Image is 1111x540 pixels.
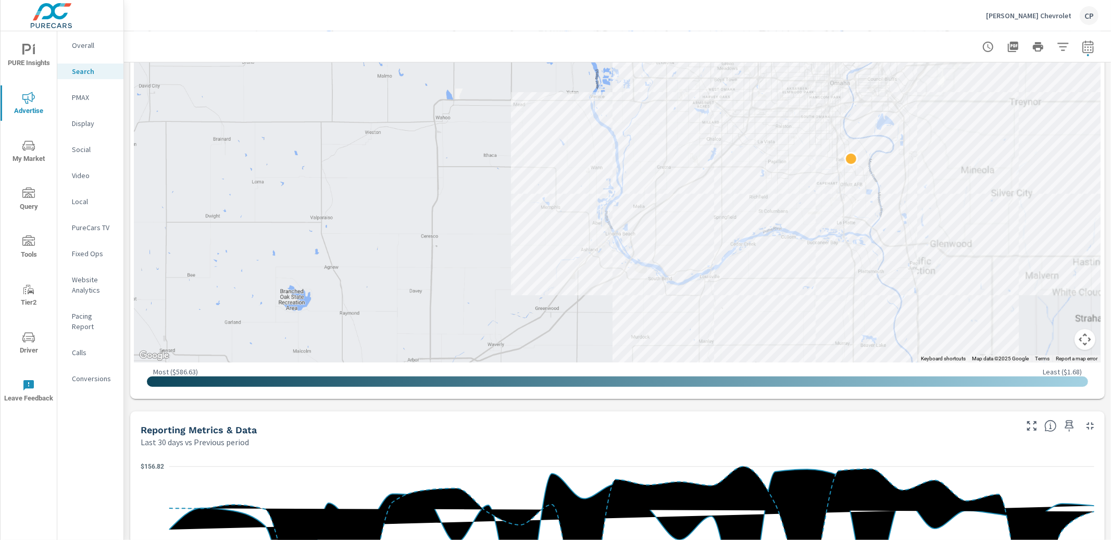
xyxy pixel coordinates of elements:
[4,140,54,165] span: My Market
[57,246,123,261] div: Fixed Ops
[57,37,123,53] div: Overall
[986,11,1071,20] p: [PERSON_NAME] Chevrolet
[1080,6,1098,25] div: CP
[1023,418,1040,434] button: Make Fullscreen
[72,92,115,103] p: PMAX
[1056,356,1097,361] a: Report a map error
[57,168,123,183] div: Video
[137,349,171,362] img: Google
[1044,420,1057,432] span: Understand Search data over time and see how metrics compare to each other.
[1,31,57,415] div: nav menu
[1003,36,1023,57] button: "Export Report to PDF"
[1028,36,1048,57] button: Print Report
[1053,36,1073,57] button: Apply Filters
[141,436,249,448] p: Last 30 days vs Previous period
[72,170,115,181] p: Video
[921,355,966,362] button: Keyboard shortcuts
[1075,329,1095,350] button: Map camera controls
[153,367,198,376] p: Most ( $586.63 )
[72,274,115,295] p: Website Analytics
[72,311,115,332] p: Pacing Report
[57,194,123,209] div: Local
[1043,367,1082,376] p: Least ( $1.68 )
[57,371,123,386] div: Conversions
[137,349,171,362] a: Open this area in Google Maps (opens a new window)
[4,92,54,117] span: Advertise
[1082,418,1098,434] button: Minimize Widget
[72,196,115,207] p: Local
[57,64,123,79] div: Search
[72,40,115,51] p: Overall
[4,283,54,309] span: Tier2
[57,116,123,131] div: Display
[141,463,164,470] text: $156.82
[972,356,1029,361] span: Map data ©2025 Google
[57,345,123,360] div: Calls
[1061,418,1078,434] span: Save this to your personalized report
[141,424,257,435] h5: Reporting Metrics & Data
[4,331,54,357] span: Driver
[72,347,115,358] p: Calls
[72,66,115,77] p: Search
[72,118,115,129] p: Display
[1035,356,1050,361] a: Terms (opens in new tab)
[57,308,123,334] div: Pacing Report
[72,373,115,384] p: Conversions
[1078,36,1098,57] button: Select Date Range
[57,220,123,235] div: PureCars TV
[57,90,123,105] div: PMAX
[72,222,115,233] p: PureCars TV
[4,235,54,261] span: Tools
[57,272,123,298] div: Website Analytics
[72,248,115,259] p: Fixed Ops
[4,187,54,213] span: Query
[4,44,54,69] span: PURE Insights
[57,142,123,157] div: Social
[72,144,115,155] p: Social
[4,379,54,405] span: Leave Feedback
